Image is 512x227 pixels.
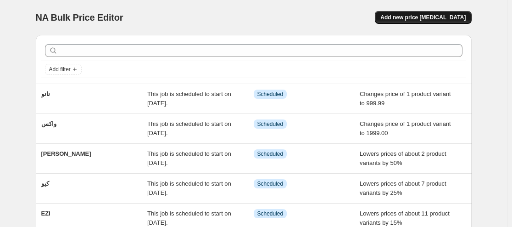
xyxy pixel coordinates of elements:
[41,210,50,217] span: EZI
[257,150,284,158] span: Scheduled
[257,120,284,128] span: Scheduled
[257,210,284,217] span: Scheduled
[360,210,450,226] span: Lowers prices of about 11 product variants by 15%
[360,180,446,196] span: Lowers prices of about 7 product variants by 25%
[147,180,231,196] span: This job is scheduled to start on [DATE].
[147,150,231,166] span: This job is scheduled to start on [DATE].
[360,150,446,166] span: Lowers prices of about 2 product variants by 50%
[49,66,71,73] span: Add filter
[380,14,466,21] span: Add new price [MEDICAL_DATA]
[147,91,231,107] span: This job is scheduled to start on [DATE].
[41,91,50,97] span: نانو
[41,180,49,187] span: كيو
[36,12,123,23] span: NA Bulk Price Editor
[41,150,91,157] span: [PERSON_NAME]
[375,11,471,24] button: Add new price [MEDICAL_DATA]
[360,120,451,136] span: Changes price of 1 product variant to 1999.00
[257,91,284,98] span: Scheduled
[257,180,284,187] span: Scheduled
[147,210,231,226] span: This job is scheduled to start on [DATE].
[360,91,451,107] span: Changes price of 1 product variant to 999.99
[41,120,56,127] span: واكس
[147,120,231,136] span: This job is scheduled to start on [DATE].
[45,64,82,75] button: Add filter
